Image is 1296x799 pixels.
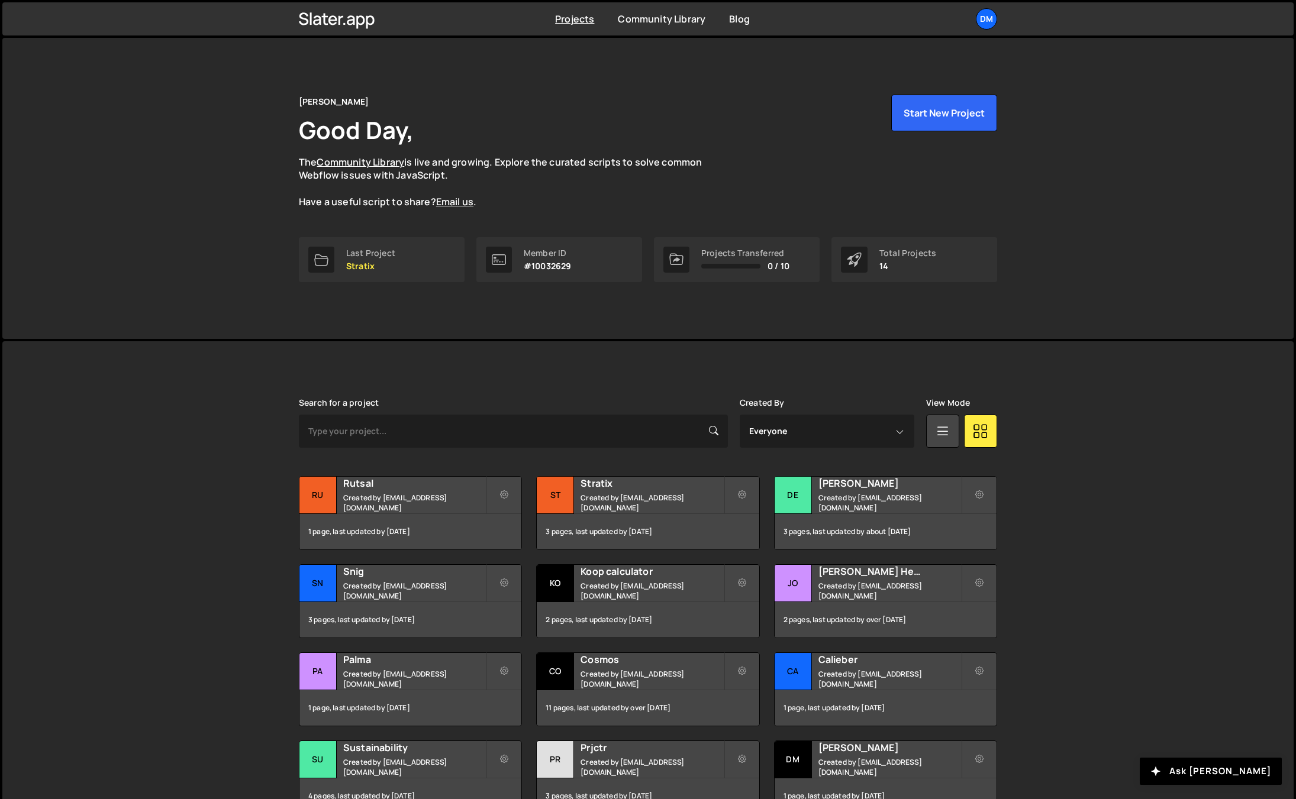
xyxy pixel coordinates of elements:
[818,581,961,601] small: Created by [EMAIL_ADDRESS][DOMAIN_NAME]
[581,757,723,777] small: Created by [EMAIL_ADDRESS][DOMAIN_NAME]
[343,741,486,754] h2: Sustainability
[299,114,414,146] h1: Good Day,
[775,741,812,778] div: Dm
[537,602,759,638] div: 2 pages, last updated by [DATE]
[346,248,395,258] div: Last Project
[581,493,723,513] small: Created by [EMAIL_ADDRESS][DOMAIN_NAME]
[299,741,337,778] div: Su
[818,477,961,490] h2: [PERSON_NAME]
[536,476,759,550] a: St Stratix Created by [EMAIL_ADDRESS][DOMAIN_NAME] 3 pages, last updated by [DATE]
[536,652,759,726] a: Co Cosmos Created by [EMAIL_ADDRESS][DOMAIN_NAME] 11 pages, last updated by over [DATE]
[740,398,785,407] label: Created By
[524,248,571,258] div: Member ID
[581,653,723,666] h2: Cosmos
[555,12,594,25] a: Projects
[775,514,997,549] div: 3 pages, last updated by about [DATE]
[879,248,936,258] div: Total Projects
[343,477,486,490] h2: Rutsal
[536,564,759,638] a: Ko Koop calculator Created by [EMAIL_ADDRESS][DOMAIN_NAME] 2 pages, last updated by [DATE]
[775,565,812,602] div: Jo
[343,565,486,578] h2: Snig
[818,669,961,689] small: Created by [EMAIL_ADDRESS][DOMAIN_NAME]
[436,195,473,208] a: Email us
[926,398,970,407] label: View Mode
[775,477,812,514] div: De
[299,477,337,514] div: Ru
[343,757,486,777] small: Created by [EMAIL_ADDRESS][DOMAIN_NAME]
[299,653,337,690] div: Pa
[317,156,404,169] a: Community Library
[299,237,465,282] a: Last Project Stratix
[537,514,759,549] div: 3 pages, last updated by [DATE]
[1140,758,1282,785] button: Ask [PERSON_NAME]
[299,602,521,638] div: 3 pages, last updated by [DATE]
[299,398,379,407] label: Search for a project
[729,12,750,25] a: Blog
[581,477,723,490] h2: Stratix
[299,565,337,602] div: Sn
[343,653,486,666] h2: Palma
[581,581,723,601] small: Created by [EMAIL_ADDRESS][DOMAIN_NAME]
[299,690,521,726] div: 1 page, last updated by [DATE]
[346,261,395,271] p: Stratix
[537,741,574,778] div: Pr
[818,757,961,777] small: Created by [EMAIL_ADDRESS][DOMAIN_NAME]
[768,261,789,271] span: 0 / 10
[774,564,997,638] a: Jo [PERSON_NAME] Health Created by [EMAIL_ADDRESS][DOMAIN_NAME] 2 pages, last updated by over [DATE]
[879,261,936,271] p: 14
[581,741,723,754] h2: Prjctr
[299,564,522,638] a: Sn Snig Created by [EMAIL_ADDRESS][DOMAIN_NAME] 3 pages, last updated by [DATE]
[299,514,521,549] div: 1 page, last updated by [DATE]
[774,652,997,726] a: Ca Calieber Created by [EMAIL_ADDRESS][DOMAIN_NAME] 1 page, last updated by [DATE]
[581,669,723,689] small: Created by [EMAIL_ADDRESS][DOMAIN_NAME]
[701,248,789,258] div: Projects Transferred
[299,415,728,448] input: Type your project...
[299,652,522,726] a: Pa Palma Created by [EMAIL_ADDRESS][DOMAIN_NAME] 1 page, last updated by [DATE]
[774,476,997,550] a: De [PERSON_NAME] Created by [EMAIL_ADDRESS][DOMAIN_NAME] 3 pages, last updated by about [DATE]
[343,493,486,513] small: Created by [EMAIL_ADDRESS][DOMAIN_NAME]
[775,690,997,726] div: 1 page, last updated by [DATE]
[818,653,961,666] h2: Calieber
[524,261,571,271] p: #10032629
[299,156,725,209] p: The is live and growing. Explore the curated scripts to solve common Webflow issues with JavaScri...
[891,95,997,131] button: Start New Project
[775,602,997,638] div: 2 pages, last updated by over [DATE]
[818,741,961,754] h2: [PERSON_NAME]
[537,477,574,514] div: St
[537,690,759,726] div: 11 pages, last updated by over [DATE]
[537,565,574,602] div: Ko
[818,565,961,578] h2: [PERSON_NAME] Health
[581,565,723,578] h2: Koop calculator
[299,476,522,550] a: Ru Rutsal Created by [EMAIL_ADDRESS][DOMAIN_NAME] 1 page, last updated by [DATE]
[343,581,486,601] small: Created by [EMAIL_ADDRESS][DOMAIN_NAME]
[343,669,486,689] small: Created by [EMAIL_ADDRESS][DOMAIN_NAME]
[618,12,705,25] a: Community Library
[537,653,574,690] div: Co
[976,8,997,30] a: Dm
[299,95,369,109] div: [PERSON_NAME]
[818,493,961,513] small: Created by [EMAIL_ADDRESS][DOMAIN_NAME]
[775,653,812,690] div: Ca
